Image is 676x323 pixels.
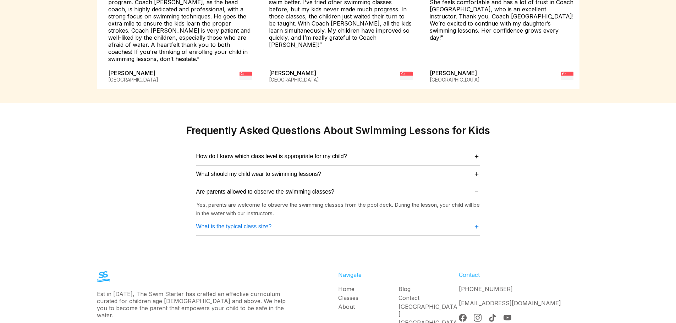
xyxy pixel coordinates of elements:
a: Classes [338,294,399,301]
a: [EMAIL_ADDRESS][DOMAIN_NAME] [459,300,561,307]
button: How do I know which class level is appropriate for my child?＋ [196,151,480,161]
span: How do I know which class level is appropriate for my child? [196,153,347,160]
span: － [473,187,480,196]
img: Tik Tok [489,314,496,322]
img: flag [561,69,573,82]
img: flag [400,69,413,82]
button: What is the typical class size?＋ [196,222,480,231]
a: Contact [399,294,459,301]
div: [PERSON_NAME] [108,69,158,83]
div: [GEOGRAPHIC_DATA] [108,77,158,83]
a: About [338,303,399,310]
div: [GEOGRAPHIC_DATA] [430,77,480,83]
span: Yes, parents are welcome to observe the swimming classes from the pool deck. During the lesson, y... [196,201,480,217]
a: Blog [399,285,459,293]
button: Are parents allowed to observe the swimming classes?－ [196,187,480,196]
a: [GEOGRAPHIC_DATA] [399,303,459,317]
div: Contact [459,271,579,278]
img: Instagram [474,314,482,322]
button: What should my child wear to swimming lessons?＋ [196,169,480,179]
div: [PERSON_NAME] [430,69,480,83]
div: Navigate [338,271,459,278]
h2: Frequently Asked Questions About Swimming Lessons for Kids [186,124,490,137]
div: [PERSON_NAME] [269,69,319,83]
div: [GEOGRAPHIC_DATA] [269,77,319,83]
a: Home [338,285,399,293]
span: Are parents allowed to observe the swimming classes? [196,189,335,195]
a: [PHONE_NUMBER] [459,285,513,293]
img: Facebook [459,314,467,322]
span: What should my child wear to swimming lessons? [196,171,321,177]
img: The Swim Starter Logo [97,271,110,282]
div: Est in [DATE], The Swim Starter has crafted an effective curriculum curated for children age [DEM... [97,290,290,319]
img: flag [240,69,252,82]
span: ＋ [473,151,480,161]
span: ＋ [473,222,480,231]
span: ＋ [473,169,480,179]
img: YouTube [504,314,511,322]
span: What is the typical class size? [196,223,272,230]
